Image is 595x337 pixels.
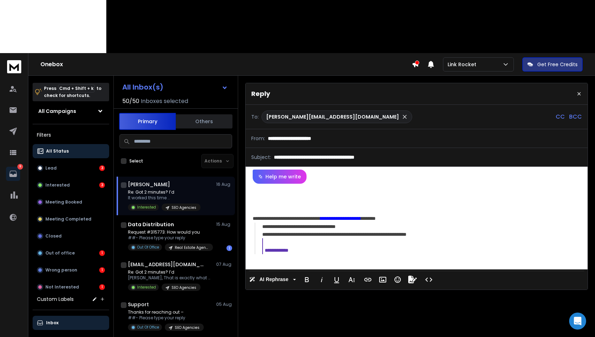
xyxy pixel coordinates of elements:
[45,216,91,222] p: Meeting Completed
[345,273,358,287] button: More Text
[117,80,234,94] button: All Inbox(s)
[128,195,201,201] p: It worked this time ..
[33,130,109,140] h3: Filters
[216,182,232,187] p: 16 Aug
[361,273,375,287] button: Insert Link (⌘K)
[128,261,206,268] h1: [EMAIL_ADDRESS][DOMAIN_NAME]
[128,309,204,315] p: Thanks for reaching out –
[216,222,232,227] p: 15 Aug
[99,165,105,171] div: 3
[175,325,200,330] p: SEO Agencies
[122,97,139,105] span: 50 / 50
[99,267,105,273] div: 1
[33,195,109,209] button: Meeting Booked
[44,85,101,99] p: Press to check for shortcuts.
[33,161,109,175] button: Lead3
[137,325,159,330] p: Out Of Office
[128,269,213,275] p: Re: Got 2 minutes? I’d
[251,154,271,161] p: Subject:
[137,285,156,290] p: Interested
[391,273,404,287] button: Emoticons
[128,275,213,281] p: [PERSON_NAME], That is exactly what we
[33,246,109,260] button: Out of office1
[46,320,58,326] p: Inbox
[330,273,343,287] button: Underline (⌘U)
[128,301,149,308] h1: Support
[128,189,201,195] p: Re: Got 2 minutes? I’d
[33,178,109,192] button: Interested3
[422,273,436,287] button: Code View
[33,229,109,243] button: Closed
[172,205,196,210] p: SEO Agencies
[315,273,329,287] button: Italic (⌘I)
[45,199,82,205] p: Meeting Booked
[258,276,290,282] span: AI Rephrase
[99,182,105,188] div: 3
[38,108,76,115] h1: All Campaigns
[119,113,176,130] button: Primary
[128,235,213,241] p: ##- Please type your reply
[226,245,232,251] div: 1
[176,114,232,129] button: Others
[248,273,297,287] button: AI Rephrase
[128,315,204,321] p: ##- Please type your reply
[300,273,314,287] button: Bold (⌘B)
[122,84,163,91] h1: All Inbox(s)
[128,181,170,188] h1: [PERSON_NAME]
[58,84,95,92] span: Cmd + Shift + k
[45,267,77,273] p: Wrong person
[172,285,196,290] p: SEO Agencies
[537,61,578,68] p: Get Free Credits
[33,144,109,158] button: All Status
[33,280,109,294] button: Not Interested1
[33,263,109,277] button: Wrong person1
[376,273,389,287] button: Insert Image (⌘P)
[128,221,174,228] h1: Data Distribution
[253,170,307,184] button: Help me write
[556,113,565,121] p: CC
[251,135,265,142] p: From:
[141,97,188,105] h3: Inboxes selected
[137,205,156,210] p: Interested
[45,233,62,239] p: Closed
[33,316,109,330] button: Inbox
[251,113,259,120] p: To:
[40,60,412,69] h1: Onebox
[448,61,479,68] p: Link Rocket
[137,245,159,250] p: Out Of Office
[45,182,70,188] p: Interested
[45,165,57,171] p: Lead
[99,250,105,256] div: 1
[6,167,20,181] a: 9
[175,245,209,250] p: Real Estate Agents
[33,104,109,118] button: All Campaigns
[99,284,105,290] div: 1
[45,250,75,256] p: Out of office
[251,89,270,99] p: Reply
[216,302,232,307] p: 05 Aug
[46,148,69,154] p: All Status
[406,273,419,287] button: Signature
[45,284,79,290] p: Not Interested
[216,262,232,267] p: 07 Aug
[522,57,583,72] button: Get Free Credits
[266,113,399,120] p: [PERSON_NAME][EMAIL_ADDRESS][DOMAIN_NAME]
[569,113,582,121] p: BCC
[33,212,109,226] button: Meeting Completed
[17,164,23,170] p: 9
[128,229,213,235] p: Request #315773: How would you
[129,158,143,164] label: Select
[7,60,21,73] img: logo
[569,313,586,330] div: Open Intercom Messenger
[37,296,74,303] h3: Custom Labels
